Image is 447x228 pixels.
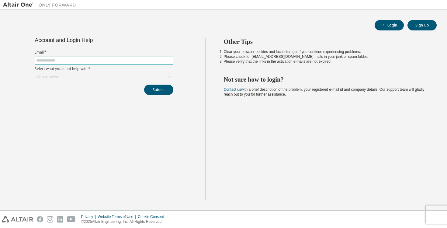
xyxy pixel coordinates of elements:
div: Click to select [36,75,59,79]
div: Click to select [35,73,173,81]
img: youtube.svg [67,216,76,223]
img: Altair One [3,2,79,8]
li: Please verify that the links in the activation e-mails are not expired. [224,59,426,64]
a: Contact us [224,87,241,92]
label: Email [35,50,173,55]
h2: Not sure how to login? [224,75,426,83]
div: Privacy [81,214,98,219]
li: Please check for [EMAIL_ADDRESS][DOMAIN_NAME] mails in your junk or spam folder. [224,54,426,59]
button: Login [375,20,404,30]
h2: Other Tips [224,38,426,46]
img: altair_logo.svg [2,216,33,223]
span: with a brief description of the problem, your registered e-mail id and company details. Our suppo... [224,87,424,96]
button: Sign Up [407,20,437,30]
img: facebook.svg [37,216,43,223]
label: Select what you need help with [35,66,173,71]
div: Cookie Consent [138,214,167,219]
button: Submit [144,85,173,95]
div: Account and Login Help [35,38,146,43]
p: © 2025 Altair Engineering, Inc. All Rights Reserved. [81,219,168,224]
li: Clear your browser cookies and local storage, if you continue experiencing problems. [224,49,426,54]
img: linkedin.svg [57,216,63,223]
img: instagram.svg [47,216,53,223]
div: Website Terms of Use [98,214,138,219]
